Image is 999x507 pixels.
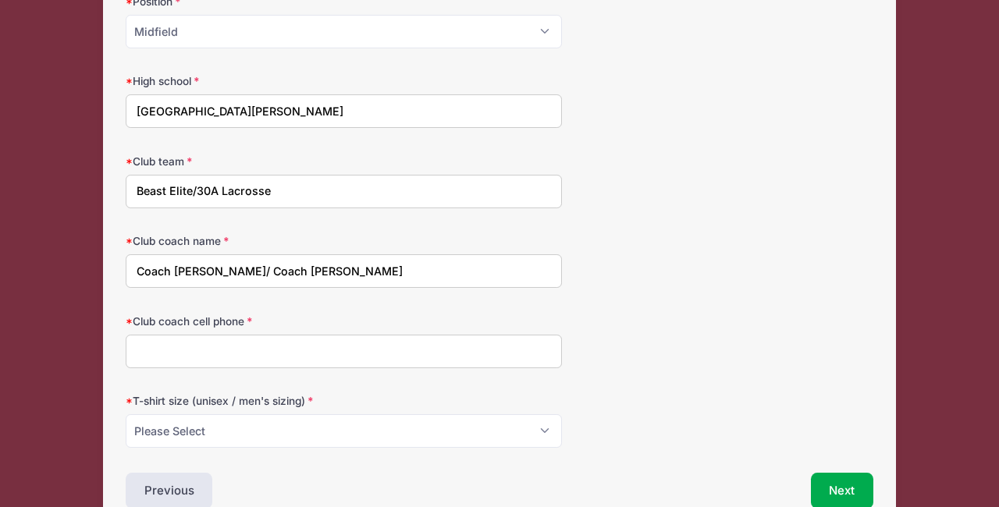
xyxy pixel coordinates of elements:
label: Club coach name [126,233,375,249]
label: High school [126,73,375,89]
label: T-shirt size (unisex / men's sizing) [126,393,375,409]
label: Club team [126,154,375,169]
label: Club coach cell phone [126,314,375,329]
